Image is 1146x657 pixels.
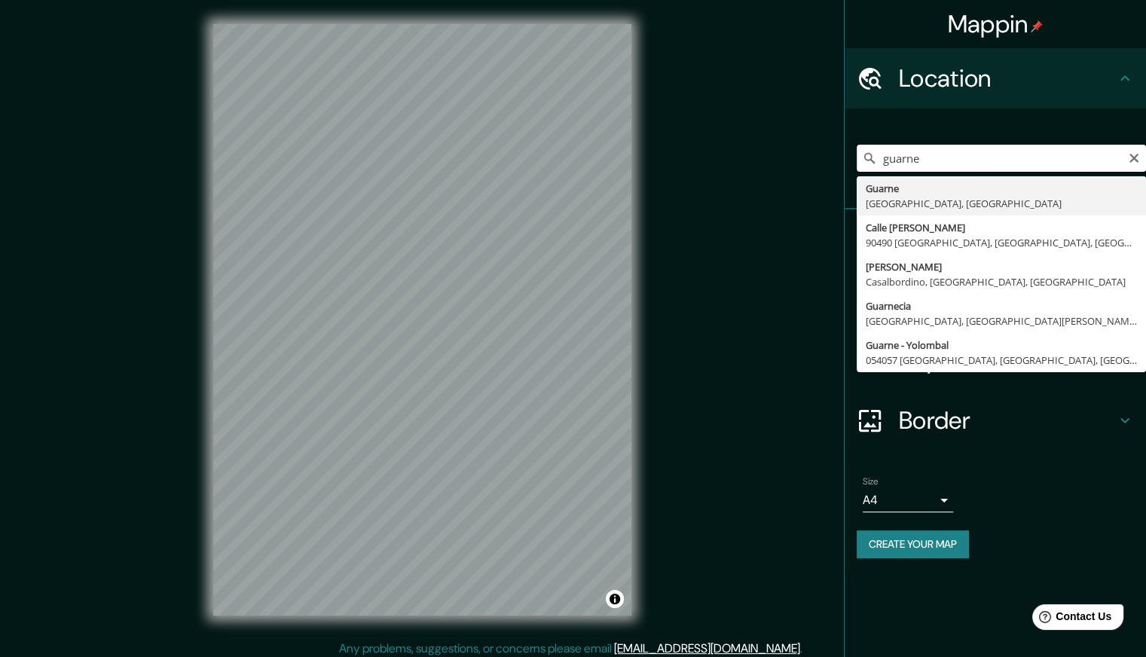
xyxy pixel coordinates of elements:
label: Size [863,475,879,488]
div: Layout [845,330,1146,390]
div: Border [845,390,1146,451]
button: Create your map [857,530,969,558]
div: Calle [PERSON_NAME] [866,220,1137,235]
div: Casalbordino, [GEOGRAPHIC_DATA], [GEOGRAPHIC_DATA] [866,274,1137,289]
div: A4 [863,488,953,512]
div: 90490 [GEOGRAPHIC_DATA], [GEOGRAPHIC_DATA], [GEOGRAPHIC_DATA] [866,235,1137,250]
div: Style [845,270,1146,330]
div: 054057 [GEOGRAPHIC_DATA], [GEOGRAPHIC_DATA], [GEOGRAPHIC_DATA] [866,353,1137,368]
a: [EMAIL_ADDRESS][DOMAIN_NAME] [614,640,800,656]
img: pin-icon.png [1031,20,1043,32]
h4: Border [899,405,1116,435]
div: [GEOGRAPHIC_DATA], [GEOGRAPHIC_DATA] [866,196,1137,211]
canvas: Map [213,24,631,616]
div: Guarne - Yolombal [866,338,1137,353]
div: Pins [845,209,1146,270]
h4: Layout [899,345,1116,375]
div: [PERSON_NAME] [866,259,1137,274]
input: Pick your city or area [857,145,1146,172]
button: Clear [1128,150,1140,164]
div: [GEOGRAPHIC_DATA], [GEOGRAPHIC_DATA][PERSON_NAME], [GEOGRAPHIC_DATA][PERSON_NAME] [866,313,1137,328]
div: Guarnecia [866,298,1137,313]
h4: Location [899,63,1116,93]
div: Location [845,48,1146,108]
iframe: Help widget launcher [1012,598,1129,640]
div: Guarne [866,181,1137,196]
h4: Mappin [948,9,1044,39]
button: Toggle attribution [606,590,624,608]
